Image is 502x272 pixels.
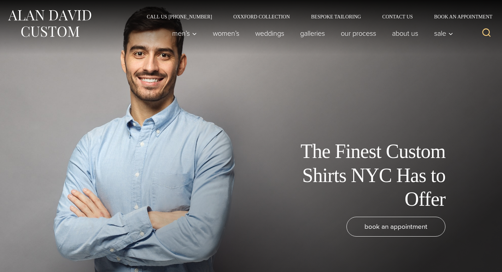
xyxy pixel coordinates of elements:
[372,14,424,19] a: Contact Us
[223,14,300,19] a: Oxxford Collection
[136,14,223,19] a: Call Us [PHONE_NUMBER]
[478,25,495,42] button: View Search Form
[384,26,426,40] a: About Us
[286,140,445,211] h1: The Finest Custom Shirts NYC Has to Offer
[346,217,445,237] a: book an appointment
[172,30,197,37] span: Men’s
[164,26,457,40] nav: Primary Navigation
[292,26,333,40] a: Galleries
[424,14,495,19] a: Book an Appointment
[300,14,372,19] a: Bespoke Tailoring
[333,26,384,40] a: Our Process
[7,8,92,39] img: Alan David Custom
[136,14,495,19] nav: Secondary Navigation
[205,26,247,40] a: Women’s
[247,26,292,40] a: weddings
[364,221,427,232] span: book an appointment
[434,30,453,37] span: Sale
